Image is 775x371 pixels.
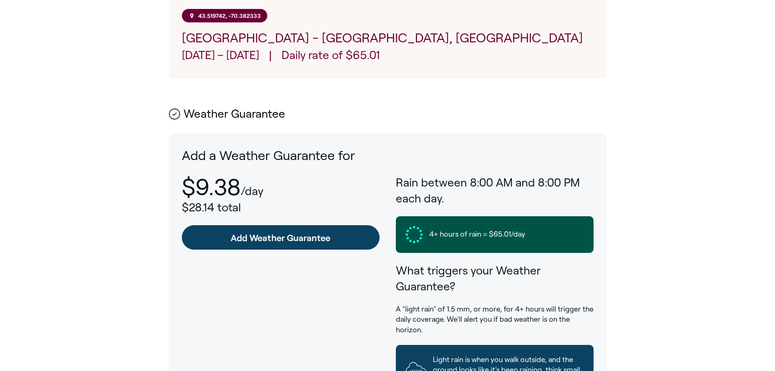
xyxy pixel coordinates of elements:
h3: What triggers your Weather Guarantee? [396,263,594,294]
h2: Weather Guarantee [169,108,607,121]
span: 4+ hours of rain = $65.01/day [429,229,525,239]
a: Add Weather Guarantee [182,225,380,250]
p: A "light rain" of 1.5 mm, or more, for 4+ hours will trigger the daily coverage. We'll alert you ... [396,304,594,335]
p: [GEOGRAPHIC_DATA] - [GEOGRAPHIC_DATA], [GEOGRAPHIC_DATA] [182,29,594,47]
p: [DATE] – [DATE] [182,47,259,66]
span: | [269,47,272,66]
h3: Rain between 8:00 AM and 8:00 PM each day. [396,175,594,206]
span: $28.14 total [182,201,241,214]
p: Daily rate of $65.01 [282,47,380,66]
p: 43.519742, -70.382333 [198,12,261,19]
p: /day [241,185,263,198]
p: $9.38 [182,175,241,200]
p: Add a Weather Guarantee for [182,147,594,165]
